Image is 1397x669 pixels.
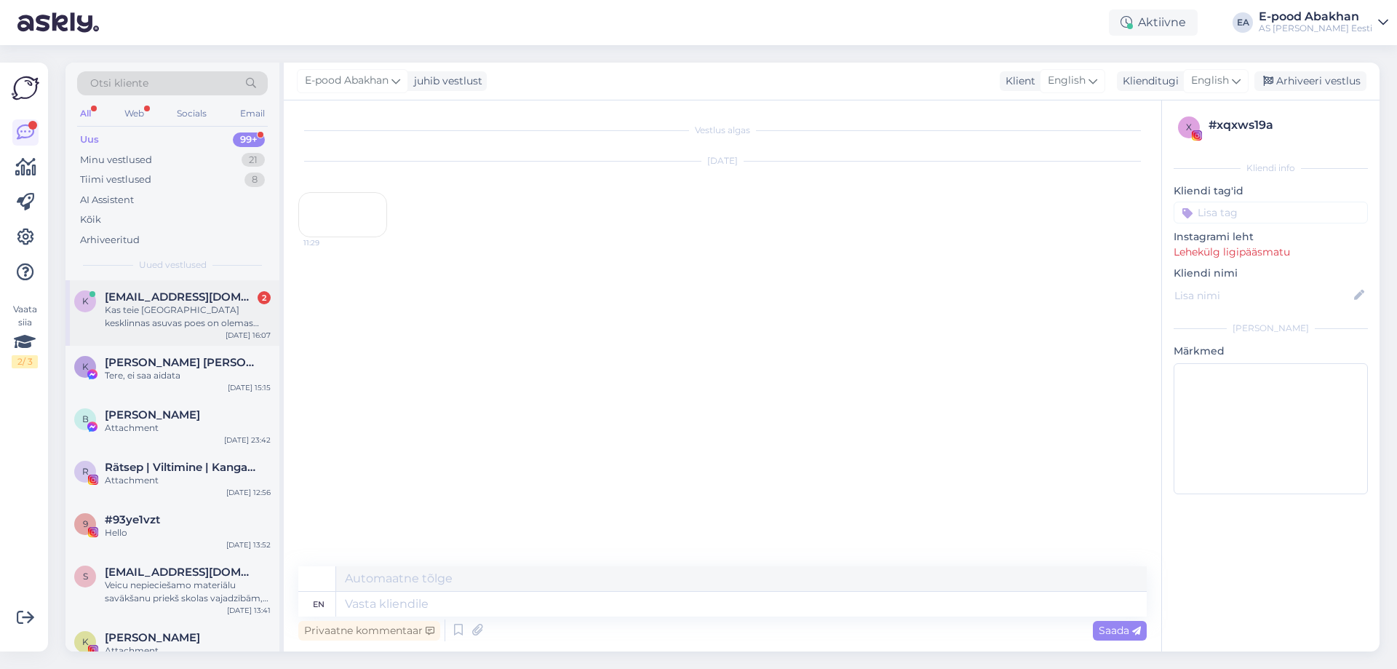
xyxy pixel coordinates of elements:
[82,296,89,306] span: k
[1254,71,1366,91] div: Arhiveeri vestlus
[1117,74,1179,89] div: Klienditugi
[82,466,89,477] span: R
[105,369,271,382] div: Tere, ei saa aidata
[80,173,151,187] div: Tiimi vestlused
[1174,322,1368,335] div: [PERSON_NAME]
[80,153,152,167] div: Minu vestlused
[298,154,1147,167] div: [DATE]
[82,636,89,647] span: K
[408,74,482,89] div: juhib vestlust
[1174,245,1368,260] p: Lehekülg ligipääsmatu
[1174,183,1368,199] p: Kliendi tag'id
[139,258,207,272] span: Uued vestlused
[1259,11,1372,23] div: E-pood Abakhan
[105,526,271,539] div: Hello
[227,605,271,616] div: [DATE] 13:41
[1099,624,1141,637] span: Saada
[313,592,325,617] div: en
[105,290,256,304] span: kristiina.veri@gmai.com
[298,621,440,641] div: Privaatne kommentaar
[1259,23,1372,34] div: AS [PERSON_NAME] Eesti
[228,382,271,393] div: [DATE] 15:15
[258,291,271,304] div: 2
[244,173,265,187] div: 8
[105,579,271,605] div: Veicu nepieciešamo materiālu savākšanu priekš skolas vajadzībām, būs vajadzīga pavadzīme Rīgas 86...
[233,132,265,147] div: 99+
[242,153,265,167] div: 21
[226,487,271,498] div: [DATE] 12:56
[298,124,1147,137] div: Vestlus algas
[1259,11,1388,34] a: E-pood AbakhanAS [PERSON_NAME] Eesti
[77,104,94,123] div: All
[90,76,148,91] span: Otsi kliente
[1186,122,1192,132] span: x
[80,213,101,227] div: Kõik
[105,421,271,435] div: Attachment
[12,355,38,368] div: 2 / 3
[305,73,389,89] span: E-pood Abakhan
[1174,288,1351,304] input: Lisa nimi
[105,304,271,330] div: Kas teie [GEOGRAPHIC_DATA] kesklinnas asuvas poes on olemas [PERSON_NAME] saab laps kasutada kool...
[122,104,147,123] div: Web
[12,74,39,102] img: Askly Logo
[226,330,271,341] div: [DATE] 16:07
[83,571,88,582] span: s
[1174,202,1368,223] input: Lisa tag
[226,539,271,550] div: [DATE] 13:52
[105,474,271,487] div: Attachment
[12,303,38,368] div: Vaata siia
[82,413,89,424] span: В
[105,644,271,657] div: Attachment
[105,408,200,421] span: Виктор Стриков
[303,237,358,248] span: 11:29
[80,233,140,248] div: Arhiveeritud
[80,193,134,207] div: AI Assistent
[80,132,99,147] div: Uus
[83,518,88,529] span: 9
[1209,116,1364,134] div: # xqxws19a
[1191,73,1229,89] span: English
[105,356,256,369] span: Karl Eik Rebane
[1174,266,1368,281] p: Kliendi nimi
[105,631,200,644] span: Katrina Randma
[1233,12,1253,33] div: EA
[1048,73,1086,89] span: English
[224,435,271,446] div: [DATE] 23:42
[174,104,210,123] div: Socials
[1174,229,1368,245] p: Instagrami leht
[82,361,89,372] span: K
[105,566,256,579] span: smaragts9@inbox.lv
[105,513,160,526] span: #93ye1vzt
[1174,162,1368,175] div: Kliendi info
[1109,9,1198,36] div: Aktiivne
[1000,74,1035,89] div: Klient
[105,461,256,474] span: Rätsep | Viltimine | Kangastelgedel kudumine
[1174,344,1368,359] p: Märkmed
[237,104,268,123] div: Email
